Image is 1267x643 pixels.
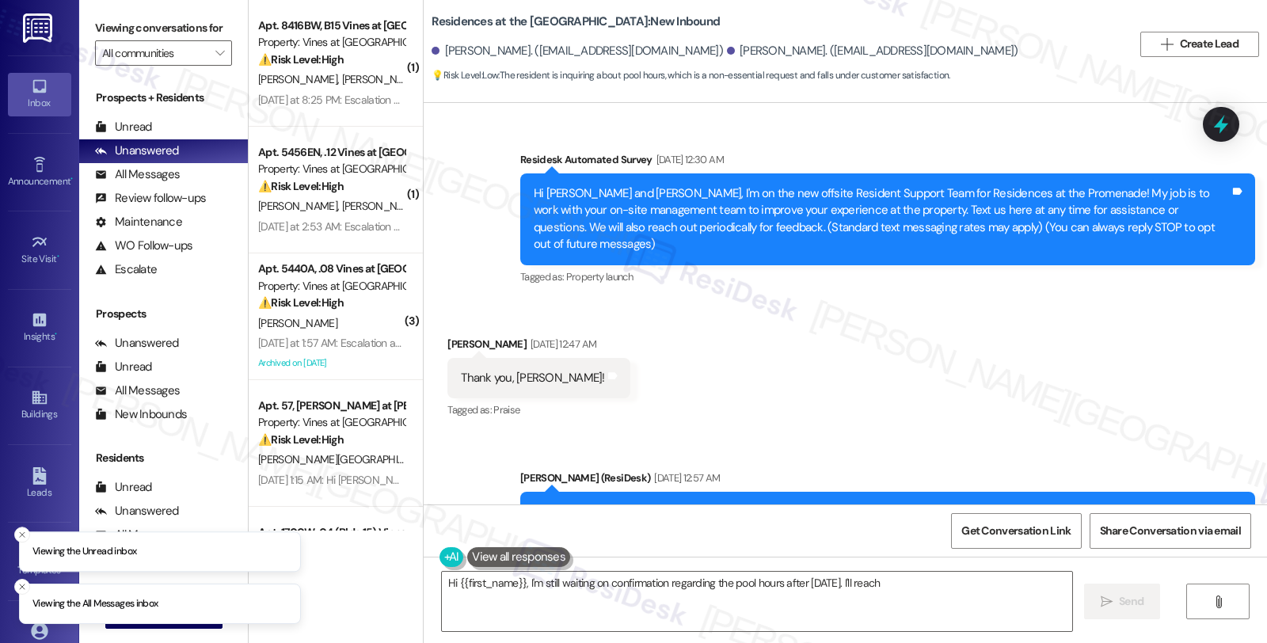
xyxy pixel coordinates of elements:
[258,199,342,213] span: [PERSON_NAME]
[258,452,438,466] span: [PERSON_NAME][GEOGRAPHIC_DATA]
[79,450,248,466] div: Residents
[650,470,720,486] div: [DATE] 12:57 AM
[257,353,406,373] div: Archived on [DATE]
[493,403,519,417] span: Praise
[14,579,30,595] button: Close toast
[432,67,949,84] span: : The resident is inquiring about pool hours, which is a non-essential request and falls under cu...
[534,185,1230,253] div: Hi [PERSON_NAME] and [PERSON_NAME], I'm on the new offsite Resident Support Team for Residences a...
[258,261,405,277] div: Apt. 5440A, .08 Vines at [GEOGRAPHIC_DATA]
[102,40,207,66] input: All communities
[432,69,498,82] strong: 💡 Risk Level: Low
[95,359,152,375] div: Unread
[1090,513,1251,549] button: Share Conversation via email
[32,545,136,559] p: Viewing the Unread inbox
[8,73,71,116] a: Inbox
[1101,595,1113,608] i: 
[95,238,192,254] div: WO Follow-ups
[258,524,405,541] div: Apt. 1700W, .04 (Bldg 15) Vines at [GEOGRAPHIC_DATA]
[951,513,1081,549] button: Get Conversation Link
[432,43,723,59] div: [PERSON_NAME]. ([EMAIL_ADDRESS][DOMAIN_NAME])
[8,229,71,272] a: Site Visit •
[258,179,344,193] strong: ⚠️ Risk Level: High
[258,161,405,177] div: Property: Vines at [GEOGRAPHIC_DATA]
[447,398,630,421] div: Tagged as:
[258,316,337,330] span: [PERSON_NAME]
[258,278,405,295] div: Property: Vines at [GEOGRAPHIC_DATA]
[70,173,73,185] span: •
[1161,38,1173,51] i: 
[23,13,55,43] img: ResiDesk Logo
[258,34,405,51] div: Property: Vines at [GEOGRAPHIC_DATA]
[258,17,405,34] div: Apt. 8416BW, B15 Vines at [GEOGRAPHIC_DATA]
[95,190,206,207] div: Review follow-ups
[79,89,248,106] div: Prospects + Residents
[258,295,344,310] strong: ⚠️ Risk Level: High
[566,270,633,283] span: Property launch
[95,143,179,159] div: Unanswered
[215,47,224,59] i: 
[520,151,1255,173] div: Residesk Automated Survey
[258,432,344,447] strong: ⚠️ Risk Level: High
[95,166,180,183] div: All Messages
[258,144,405,161] div: Apt. 5456EN, .12 Vines at [GEOGRAPHIC_DATA]
[461,370,604,386] div: Thank you, [PERSON_NAME]!
[1180,36,1238,52] span: Create Lead
[1140,32,1259,57] button: Create Lead
[95,335,179,352] div: Unanswered
[95,214,182,230] div: Maintenance
[55,329,57,340] span: •
[32,597,158,611] p: Viewing the All Messages inbox
[1084,584,1161,619] button: Send
[527,336,596,352] div: [DATE] 12:47 AM
[520,265,1255,288] div: Tagged as:
[8,462,71,505] a: Leads
[1212,595,1224,608] i: 
[1119,593,1143,610] span: Send
[95,382,180,399] div: All Messages
[342,199,426,213] span: [PERSON_NAME]
[79,306,248,322] div: Prospects
[8,306,71,349] a: Insights •
[258,72,342,86] span: [PERSON_NAME]
[258,52,344,67] strong: ⚠️ Risk Level: High
[258,414,405,431] div: Property: Vines at [GEOGRAPHIC_DATA]
[342,72,421,86] span: [PERSON_NAME]
[653,151,724,168] div: [DATE] 12:30 AM
[727,43,1018,59] div: [PERSON_NAME]. ([EMAIL_ADDRESS][DOMAIN_NAME])
[95,16,232,40] label: Viewing conversations for
[432,13,720,30] b: Residences at the [GEOGRAPHIC_DATA]: New Inbound
[95,503,179,519] div: Unanswered
[14,527,30,542] button: Close toast
[442,572,1072,631] textarea: Hi {{first_name}}, I'm still waiting on confirmation regarding the pool hours after [DATE]. I'll ...
[95,261,157,278] div: Escalate
[1100,523,1241,539] span: Share Conversation via email
[258,398,405,414] div: Apt. 57, [PERSON_NAME] at [PERSON_NAME]
[447,336,630,358] div: [PERSON_NAME]
[8,540,71,583] a: Templates •
[961,523,1071,539] span: Get Conversation Link
[520,470,1255,492] div: [PERSON_NAME] (ResiDesk)
[57,251,59,262] span: •
[8,384,71,427] a: Buildings
[95,479,152,496] div: Unread
[95,406,187,423] div: New Inbounds
[95,119,152,135] div: Unread
[534,504,1230,538] div: Hi [PERSON_NAME], it's great to hear from you, and you're very welcome! I'm happy to be of assist...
